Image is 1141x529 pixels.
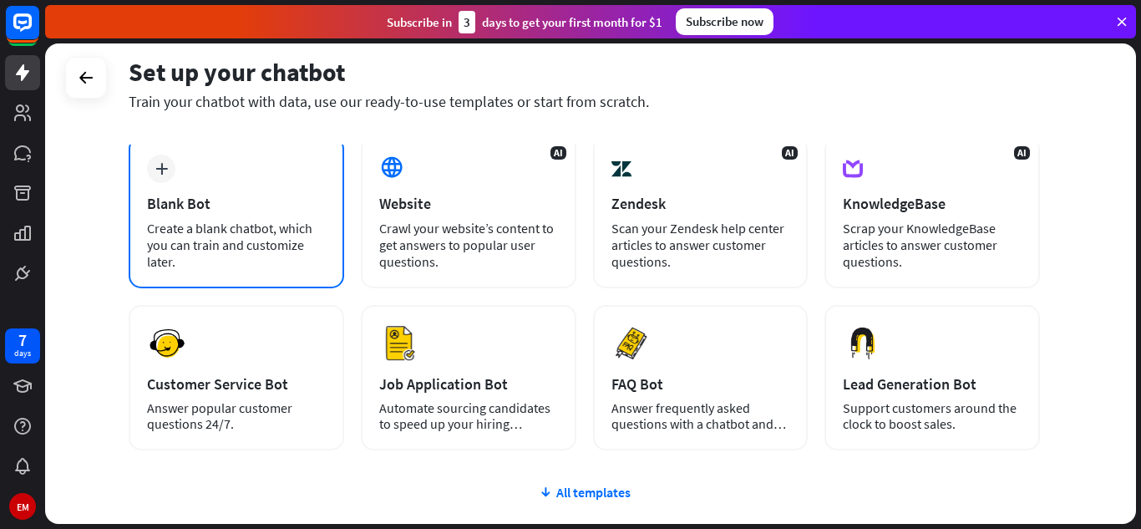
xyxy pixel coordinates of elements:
span: AI [550,146,566,160]
div: Zendesk [611,194,790,213]
span: AI [1014,146,1030,160]
div: Create a blank chatbot, which you can train and customize later. [147,220,326,270]
div: Subscribe in days to get your first month for $1 [387,11,662,33]
div: EM [9,493,36,520]
div: Blank Bot [147,194,326,213]
div: Train your chatbot with data, use our ready-to-use templates or start from scratch. [129,92,1040,111]
a: 7 days [5,328,40,364]
div: Crawl your website’s content to get answers to popular user questions. [379,220,558,270]
div: Scan your Zendesk help center articles to answer customer questions. [611,220,790,270]
div: Automate sourcing candidates to speed up your hiring process. [379,400,558,432]
div: Lead Generation Bot [843,374,1022,394]
div: days [14,348,31,359]
div: All templates [129,484,1040,501]
div: 7 [18,333,27,348]
span: AI [782,146,798,160]
div: Website [379,194,558,213]
div: Support customers around the clock to boost sales. [843,400,1022,432]
div: Answer popular customer questions 24/7. [147,400,326,432]
div: KnowledgeBase [843,194,1022,213]
button: Open LiveChat chat widget [13,7,63,57]
div: Job Application Bot [379,374,558,394]
div: Answer frequently asked questions with a chatbot and save your time. [611,400,790,432]
div: Scrap your KnowledgeBase articles to answer customer questions. [843,220,1022,270]
i: plus [155,163,168,175]
div: FAQ Bot [611,374,790,394]
div: Set up your chatbot [129,56,1040,88]
div: Subscribe now [676,8,773,35]
div: 3 [459,11,475,33]
div: Customer Service Bot [147,374,326,394]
